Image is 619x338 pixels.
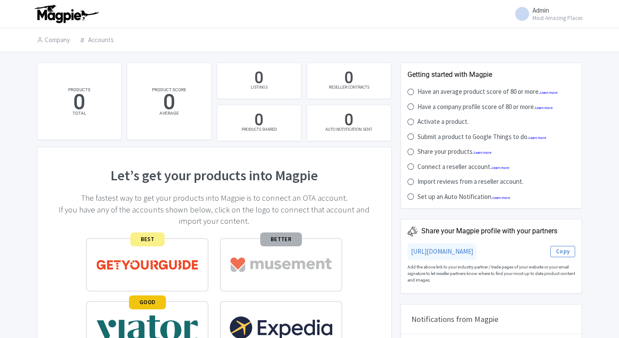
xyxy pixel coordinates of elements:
[417,162,509,172] div: Connect a reseller account.
[535,106,553,110] a: Learn more
[329,84,369,90] div: RESELLER CONTRACTS
[421,226,557,236] div: Share your Magpie profile with your partners
[533,15,583,21] small: Most Amazing Places
[533,6,549,14] span: Admin
[510,7,583,21] a: Admin Most Amazing Places
[474,151,491,155] a: Learn more
[325,126,372,133] div: AUTO NOTIFICATION SENT
[407,260,576,287] div: Add the above link to your industry partner / trade pages of your website or your email signature...
[307,63,391,99] a: 0 RESELLER CONTRACTS
[401,305,582,334] div: Notifications from Magpie
[229,248,333,282] img: musement-dad6797fd076d4ac540800b229e01643.svg
[307,105,391,141] a: 0 AUTO NOTIFICATION SENT
[411,247,473,255] a: [URL][DOMAIN_NAME]
[48,192,381,204] p: The fastest way to get your products into Magpie is to connect an OTA account.
[540,91,557,95] a: Learn more
[417,132,546,142] div: Submit a product to Google Things to do.
[417,177,523,187] div: Import reviews from a reseller account.
[242,126,277,133] div: PRODUCTS SHARED
[407,70,576,80] div: Getting started with Magpie
[48,168,381,183] h1: Let’s get your products into Magpie
[80,235,214,295] a: BEST
[417,192,510,202] div: Set up an Auto Notification.
[217,63,301,99] a: 0 LISTINGS
[417,87,557,97] div: Have an average product score of 80 or more.
[80,28,114,53] a: Accounts
[251,84,268,90] div: LISTINGS
[129,295,166,309] span: GOOD
[214,235,348,295] a: BETTER
[417,147,491,157] div: Share your products.
[37,28,70,53] a: Company
[48,204,381,227] p: If you have any of the accounts shown below, click on the logo to connect that account and import...
[260,232,302,246] span: BETTER
[344,109,353,131] div: 0
[344,67,353,89] div: 0
[96,248,199,282] img: get_your_guide-5a6366678479520ec94e3f9d2b9f304b.svg
[492,166,509,170] a: Learn more
[550,246,576,257] button: Copy
[255,67,263,89] div: 0
[417,102,553,112] div: Have a company profile score of 80 or more.
[33,4,100,23] img: logo-ab69f6fb50320c5b225c76a69d11143b.png
[255,109,263,131] div: 0
[493,196,510,200] a: Learn more
[417,117,469,127] div: Activate a product.
[130,232,165,246] span: BEST
[529,136,546,140] a: Learn more
[217,105,301,141] a: 0 PRODUCTS SHARED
